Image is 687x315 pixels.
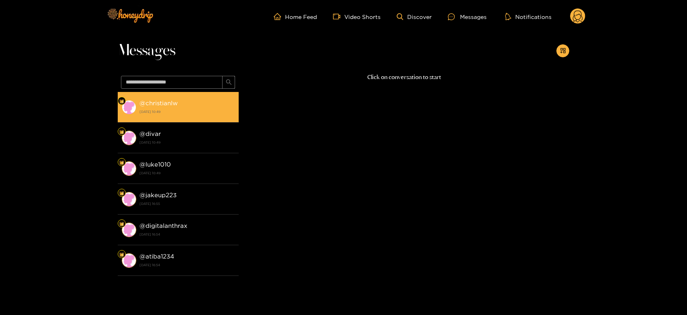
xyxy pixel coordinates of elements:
[139,100,178,106] strong: @ christianlw
[139,169,235,177] strong: [DATE] 10:49
[119,129,124,134] img: Fan Level
[139,192,177,198] strong: @ jakeup223
[274,13,317,20] a: Home Feed
[122,223,136,237] img: conversation
[118,41,175,60] span: Messages
[274,13,285,20] span: home
[397,13,432,20] a: Discover
[122,100,136,115] img: conversation
[560,48,566,54] span: appstore-add
[119,160,124,165] img: Fan Level
[139,200,235,207] strong: [DATE] 16:55
[333,13,344,20] span: video-camera
[503,13,554,21] button: Notifications
[119,191,124,196] img: Fan Level
[139,261,235,269] strong: [DATE] 16:54
[122,192,136,207] img: conversation
[122,161,136,176] img: conversation
[139,139,235,146] strong: [DATE] 10:49
[119,221,124,226] img: Fan Level
[556,44,569,57] button: appstore-add
[222,76,235,89] button: search
[139,253,174,260] strong: @ atiba1234
[226,79,232,86] span: search
[119,252,124,257] img: Fan Level
[333,13,381,20] a: Video Shorts
[122,253,136,268] img: conversation
[448,12,487,21] div: Messages
[139,130,161,137] strong: @ divar
[139,161,171,168] strong: @ luke1010
[119,99,124,104] img: Fan Level
[239,73,569,82] p: Click on conversation to start
[139,231,235,238] strong: [DATE] 16:54
[139,108,235,115] strong: [DATE] 10:49
[122,131,136,145] img: conversation
[139,222,187,229] strong: @ digitalanthrax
